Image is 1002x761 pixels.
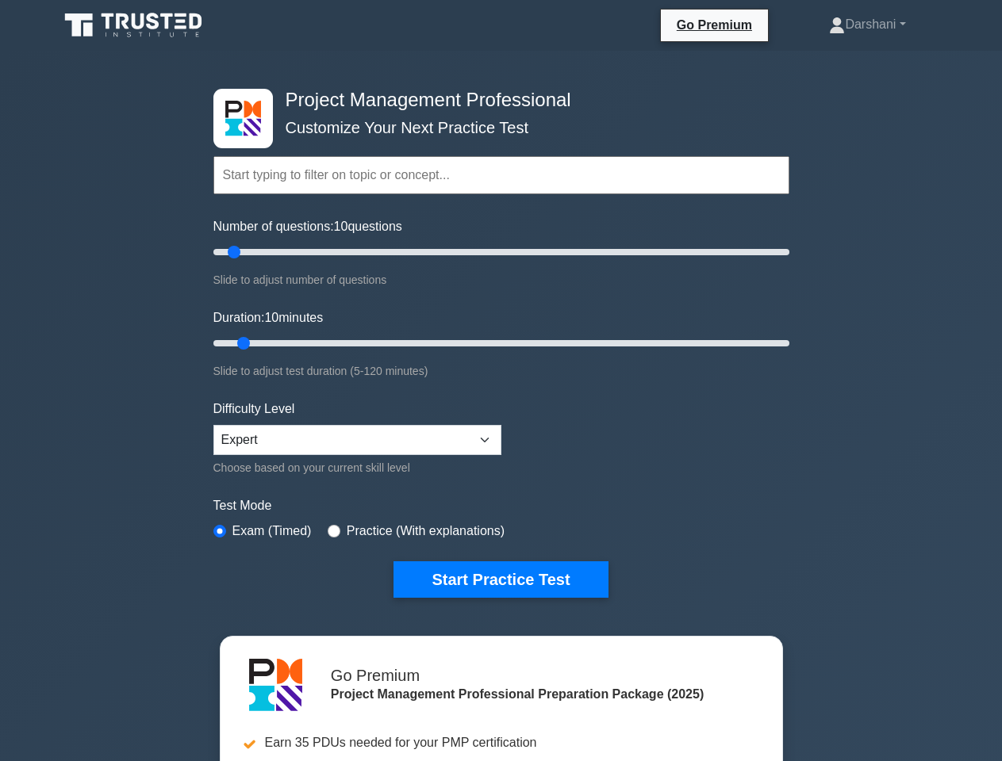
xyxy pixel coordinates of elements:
input: Start typing to filter on topic or concept... [213,156,789,194]
div: Slide to adjust number of questions [213,270,789,289]
label: Duration: minutes [213,308,324,327]
div: Slide to adjust test duration (5-120 minutes) [213,361,789,380]
a: Darshani [791,9,943,40]
a: Go Premium [667,15,762,35]
span: 10 [264,311,278,324]
h4: Project Management Professional [279,89,712,112]
label: Test Mode [213,496,789,515]
div: Choose based on your current skill level [213,458,501,477]
label: Exam (Timed) [232,522,312,541]
label: Practice (With explanations) [347,522,505,541]
label: Number of questions: questions [213,217,402,236]
button: Start Practice Test [394,561,608,598]
label: Difficulty Level [213,400,295,419]
span: 10 [334,220,348,233]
